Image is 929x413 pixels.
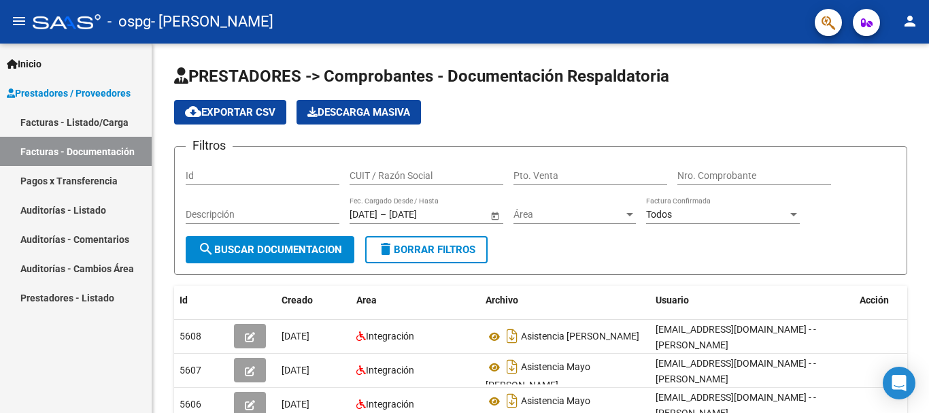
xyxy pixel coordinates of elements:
[646,209,672,220] span: Todos
[883,367,915,399] div: Open Intercom Messenger
[650,286,854,315] datatable-header-cell: Usuario
[174,67,669,86] span: PRESTADORES -> Comprobantes - Documentación Respaldatoria
[350,209,377,220] input: Fecha inicio
[854,286,922,315] datatable-header-cell: Acción
[389,209,456,220] input: Fecha fin
[356,295,377,305] span: Area
[276,286,351,315] datatable-header-cell: Creado
[151,7,273,37] span: - [PERSON_NAME]
[282,399,309,410] span: [DATE]
[282,365,309,376] span: [DATE]
[11,13,27,29] mat-icon: menu
[351,286,480,315] datatable-header-cell: Area
[366,399,414,410] span: Integración
[307,106,410,118] span: Descarga Masiva
[185,103,201,120] mat-icon: cloud_download
[380,209,386,220] span: –
[186,236,354,263] button: Buscar Documentacion
[180,295,188,305] span: Id
[902,13,918,29] mat-icon: person
[297,100,421,125] app-download-masive: Descarga masiva de comprobantes (adjuntos)
[180,331,201,342] span: 5608
[860,295,889,305] span: Acción
[185,106,275,118] span: Exportar CSV
[377,241,394,257] mat-icon: delete
[366,365,414,376] span: Integración
[503,325,521,347] i: Descargar documento
[656,324,816,350] span: [EMAIL_ADDRESS][DOMAIN_NAME] - - [PERSON_NAME]
[107,7,151,37] span: - ospg
[180,399,201,410] span: 5606
[513,209,624,220] span: Área
[282,331,309,342] span: [DATE]
[656,358,816,384] span: [EMAIL_ADDRESS][DOMAIN_NAME] - - [PERSON_NAME]
[297,100,421,125] button: Descarga Masiva
[480,286,650,315] datatable-header-cell: Archivo
[486,295,518,305] span: Archivo
[180,365,201,376] span: 5607
[7,86,131,101] span: Prestadores / Proveedores
[198,241,214,257] mat-icon: search
[174,100,286,125] button: Exportar CSV
[377,244,475,256] span: Borrar Filtros
[365,236,488,263] button: Borrar Filtros
[656,295,689,305] span: Usuario
[488,208,502,222] button: Open calendar
[503,356,521,378] i: Descargar documento
[174,286,229,315] datatable-header-cell: Id
[521,331,639,342] span: Asistencia [PERSON_NAME]
[198,244,342,256] span: Buscar Documentacion
[282,295,313,305] span: Creado
[503,390,521,412] i: Descargar documento
[366,331,414,342] span: Integración
[7,56,41,71] span: Inicio
[186,136,233,155] h3: Filtros
[486,362,590,391] span: Asistencia Mayo [PERSON_NAME]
